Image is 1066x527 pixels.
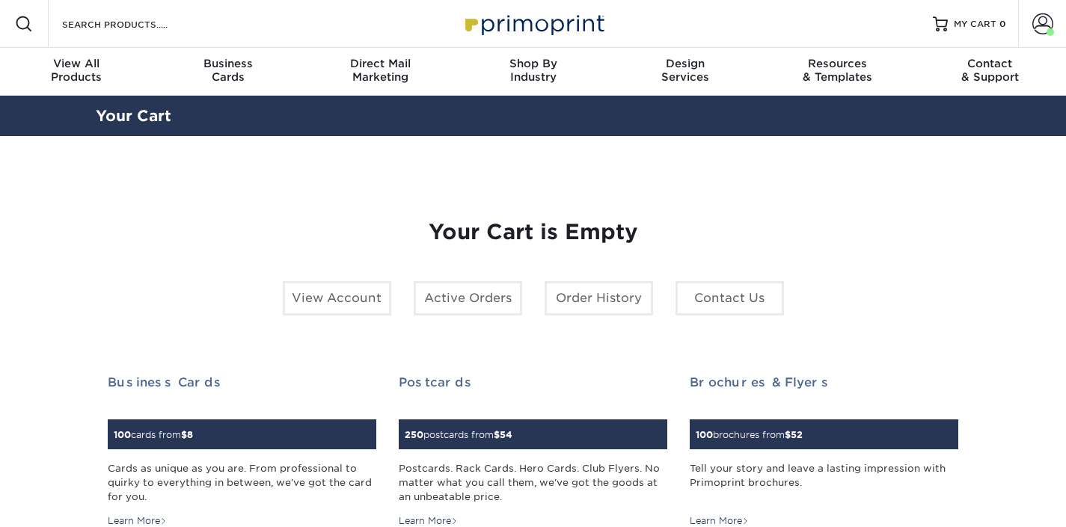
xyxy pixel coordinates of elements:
[457,48,610,96] a: Shop ByIndustry
[96,107,171,125] a: Your Cart
[405,429,423,440] span: 250
[676,281,784,315] a: Contact Us
[187,429,193,440] span: 8
[108,375,376,389] h2: Business Cards
[61,15,206,33] input: SEARCH PRODUCTS.....
[114,429,193,440] small: cards from
[690,375,958,389] h2: Brochures & Flyers
[153,48,305,96] a: BusinessCards
[457,57,610,70] span: Shop By
[153,57,305,84] div: Cards
[545,281,653,315] a: Order History
[459,7,608,40] img: Primoprint
[791,429,803,440] span: 52
[696,429,713,440] span: 100
[762,57,914,84] div: & Templates
[399,461,667,505] div: Postcards. Rack Cards. Hero Cards. Club Flyers. No matter what you call them, we've got the goods...
[609,57,762,70] span: Design
[913,57,1066,84] div: & Support
[283,281,391,315] a: View Account
[999,19,1006,29] span: 0
[785,429,791,440] span: $
[762,48,914,96] a: Resources& Templates
[304,57,457,70] span: Direct Mail
[153,57,305,70] span: Business
[304,48,457,96] a: Direct MailMarketing
[762,57,914,70] span: Resources
[609,48,762,96] a: DesignServices
[913,48,1066,96] a: Contact& Support
[108,220,959,245] h1: Your Cart is Empty
[405,429,512,440] small: postcards from
[108,461,376,505] div: Cards as unique as you are. From professional to quirky to everything in between, we've got the c...
[114,429,131,440] span: 100
[304,57,457,84] div: Marketing
[414,281,522,315] a: Active Orders
[494,429,500,440] span: $
[954,18,996,31] span: MY CART
[181,429,187,440] span: $
[609,57,762,84] div: Services
[457,57,610,84] div: Industry
[399,375,667,389] h2: Postcards
[500,429,512,440] span: 54
[696,429,803,440] small: brochures from
[690,461,958,505] div: Tell your story and leave a lasting impression with Primoprint brochures.
[913,57,1066,70] span: Contact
